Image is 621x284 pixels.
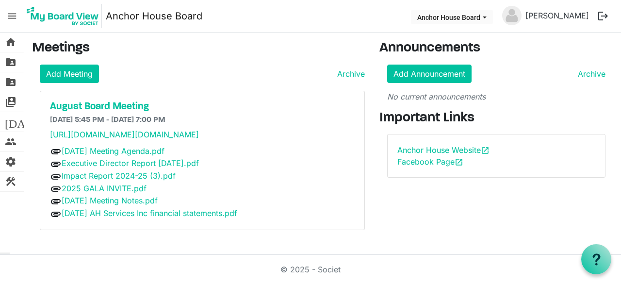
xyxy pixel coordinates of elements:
[397,157,463,167] a: Facebook Pageopen_in_new
[50,130,199,139] a: [URL][DOMAIN_NAME][DOMAIN_NAME]
[62,196,158,205] a: [DATE] Meeting Notes.pdf
[397,145,490,155] a: Anchor House Websiteopen_in_new
[502,6,522,25] img: no-profile-picture.svg
[62,184,147,193] a: 2025 GALA INVITE.pdf
[379,110,613,127] h3: Important Links
[387,65,472,83] a: Add Announcement
[5,52,16,72] span: folder_shared
[481,146,490,155] span: open_in_new
[387,91,605,102] p: No current announcements
[106,6,202,26] a: Anchor House Board
[50,171,62,183] span: attachment
[50,101,355,113] a: August Board Meeting
[3,7,21,25] span: menu
[5,92,16,112] span: switch_account
[5,132,16,151] span: people
[50,208,62,220] span: attachment
[50,196,62,207] span: attachment
[62,146,164,156] a: [DATE] Meeting Agenda.pdf
[50,116,355,125] h6: [DATE] 5:45 PM - [DATE] 7:00 PM
[379,40,613,57] h3: Announcements
[62,208,237,218] a: [DATE] AH Services Inc financial statements.pdf
[5,152,16,171] span: settings
[24,4,106,28] a: My Board View Logo
[50,146,62,157] span: attachment
[32,40,365,57] h3: Meetings
[593,6,613,26] button: logout
[411,10,493,24] button: Anchor House Board dropdownbutton
[5,172,16,191] span: construction
[62,171,176,181] a: Impact Report 2024-25 (3).pdf
[24,4,102,28] img: My Board View Logo
[574,68,605,80] a: Archive
[5,33,16,52] span: home
[5,72,16,92] span: folder_shared
[280,265,341,274] a: © 2025 - Societ
[455,158,463,167] span: open_in_new
[40,65,99,83] a: Add Meeting
[522,6,593,25] a: [PERSON_NAME]
[50,183,62,195] span: attachment
[333,68,365,80] a: Archive
[50,158,62,170] span: attachment
[62,158,199,168] a: Executive Director Report [DATE].pdf
[5,112,42,132] span: [DATE]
